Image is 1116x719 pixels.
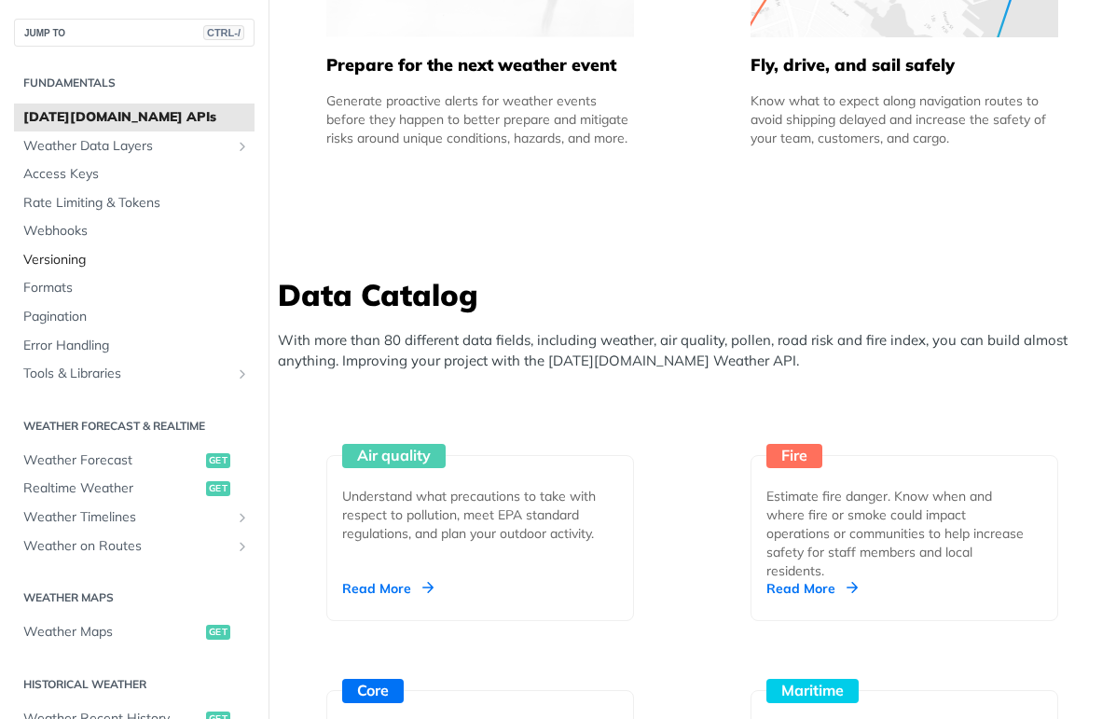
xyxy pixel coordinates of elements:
[14,217,255,245] a: Webhooks
[319,386,641,621] a: Air quality Understand what precautions to take with respect to pollution, meet EPA standard regu...
[14,418,255,435] h2: Weather Forecast & realtime
[14,618,255,646] a: Weather Mapsget
[14,132,255,160] a: Weather Data LayersShow subpages for Weather Data Layers
[766,444,822,468] div: Fire
[326,54,634,76] h5: Prepare for the next weather event
[278,274,1116,315] h3: Data Catalog
[23,165,250,184] span: Access Keys
[23,251,250,270] span: Versioning
[14,274,255,302] a: Formats
[23,508,230,527] span: Weather Timelines
[14,532,255,560] a: Weather on RoutesShow subpages for Weather on Routes
[23,108,250,127] span: [DATE][DOMAIN_NAME] APIs
[766,579,858,598] div: Read More
[751,91,1058,147] div: Know what to expect along navigation routes to avoid shipping delayed and increase the safety of ...
[23,451,201,470] span: Weather Forecast
[14,447,255,475] a: Weather Forecastget
[14,504,255,532] a: Weather TimelinesShow subpages for Weather Timelines
[14,246,255,274] a: Versioning
[206,625,230,640] span: get
[14,332,255,360] a: Error Handling
[14,676,255,693] h2: Historical Weather
[342,444,446,468] div: Air quality
[766,487,1027,580] div: Estimate fire danger. Know when and where fire or smoke could impact operations or communities to...
[326,91,634,147] div: Generate proactive alerts for weather events before they happen to better prepare and mitigate ri...
[14,303,255,331] a: Pagination
[23,623,201,642] span: Weather Maps
[14,160,255,188] a: Access Keys
[23,337,250,355] span: Error Handling
[14,360,255,388] a: Tools & LibrariesShow subpages for Tools & Libraries
[751,54,1058,76] h5: Fly, drive, and sail safely
[23,279,250,297] span: Formats
[206,481,230,496] span: get
[235,539,250,554] button: Show subpages for Weather on Routes
[14,104,255,131] a: [DATE][DOMAIN_NAME] APIs
[14,475,255,503] a: Realtime Weatherget
[235,366,250,381] button: Show subpages for Tools & Libraries
[206,453,230,468] span: get
[23,222,250,241] span: Webhooks
[342,487,603,543] div: Understand what precautions to take with respect to pollution, meet EPA standard regulations, and...
[342,579,434,598] div: Read More
[766,679,859,703] div: Maritime
[23,537,230,556] span: Weather on Routes
[23,308,250,326] span: Pagination
[235,139,250,154] button: Show subpages for Weather Data Layers
[14,189,255,217] a: Rate Limiting & Tokens
[23,479,201,498] span: Realtime Weather
[278,330,1116,372] p: With more than 80 different data fields, including weather, air quality, pollen, road risk and fi...
[23,137,230,156] span: Weather Data Layers
[743,386,1066,621] a: Fire Estimate fire danger. Know when and where fire or smoke could impact operations or communiti...
[342,679,404,703] div: Core
[14,19,255,47] button: JUMP TOCTRL-/
[14,589,255,606] h2: Weather Maps
[14,75,255,91] h2: Fundamentals
[23,365,230,383] span: Tools & Libraries
[235,510,250,525] button: Show subpages for Weather Timelines
[23,194,250,213] span: Rate Limiting & Tokens
[203,25,244,40] span: CTRL-/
